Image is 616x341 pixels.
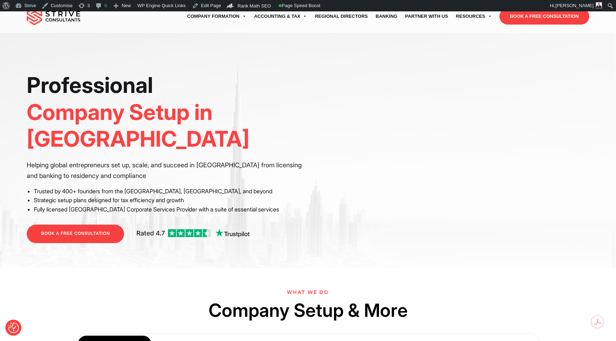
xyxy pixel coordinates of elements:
p: Helping global entrepreneurs set up, scale, and succeed in [GEOGRAPHIC_DATA] from licensing and b... [27,160,303,181]
a: Partner with Us [401,6,452,26]
iframe: <br /> [313,72,589,227]
a: Accounting & Tax [250,6,311,26]
li: Fully licensed [GEOGRAPHIC_DATA] Corporate Services Provider with a suite of essential services [34,205,303,214]
span: [PERSON_NAME] [555,3,594,8]
img: main-logo.svg [27,7,80,25]
a: Banking [372,6,401,26]
a: BOOK A FREE CONSULTATION [27,225,124,243]
a: Resources [452,6,496,26]
img: Revisit consent button [8,322,19,333]
li: Trusted by 400+ founders from the [GEOGRAPHIC_DATA], [GEOGRAPHIC_DATA], and beyond [34,187,303,196]
span: Company Setup in [GEOGRAPHIC_DATA] [27,99,250,152]
a: Regional Directors [311,6,371,26]
a: Company Formation [183,6,250,26]
a: BOOK A FREE CONSULTATION [499,8,589,25]
button: Consent Preferences [8,322,19,333]
li: Strategic setup plans designed for tax efficiency and growth [34,196,303,205]
h1: Professional [27,72,303,153]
